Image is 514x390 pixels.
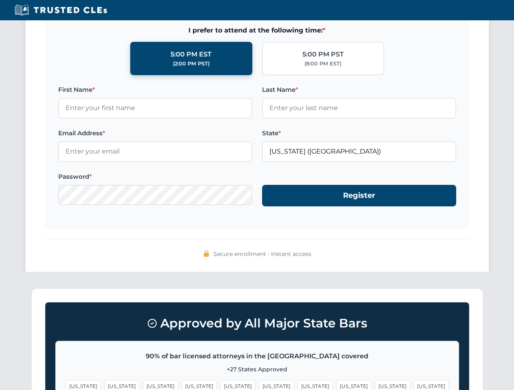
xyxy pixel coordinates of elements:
[203,250,210,257] img: 🔒
[58,172,252,182] label: Password
[302,49,344,60] div: 5:00 PM PST
[58,85,252,95] label: First Name
[58,141,252,162] input: Enter your email
[262,185,456,206] button: Register
[213,249,311,258] span: Secure enrollment • Instant access
[262,85,456,95] label: Last Name
[66,351,449,362] p: 90% of bar licensed attorneys in the [GEOGRAPHIC_DATA] covered
[171,49,212,60] div: 5:00 PM EST
[262,98,456,118] input: Enter your last name
[58,128,252,138] label: Email Address
[58,98,252,118] input: Enter your first name
[262,141,456,162] input: Florida (FL)
[173,60,210,68] div: (2:00 PM PST)
[304,60,341,68] div: (8:00 PM EST)
[12,4,109,16] img: Trusted CLEs
[66,365,449,374] p: +27 States Approved
[55,312,459,334] h3: Approved by All Major State Bars
[58,25,456,36] span: I prefer to attend at the following time:
[262,128,456,138] label: State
